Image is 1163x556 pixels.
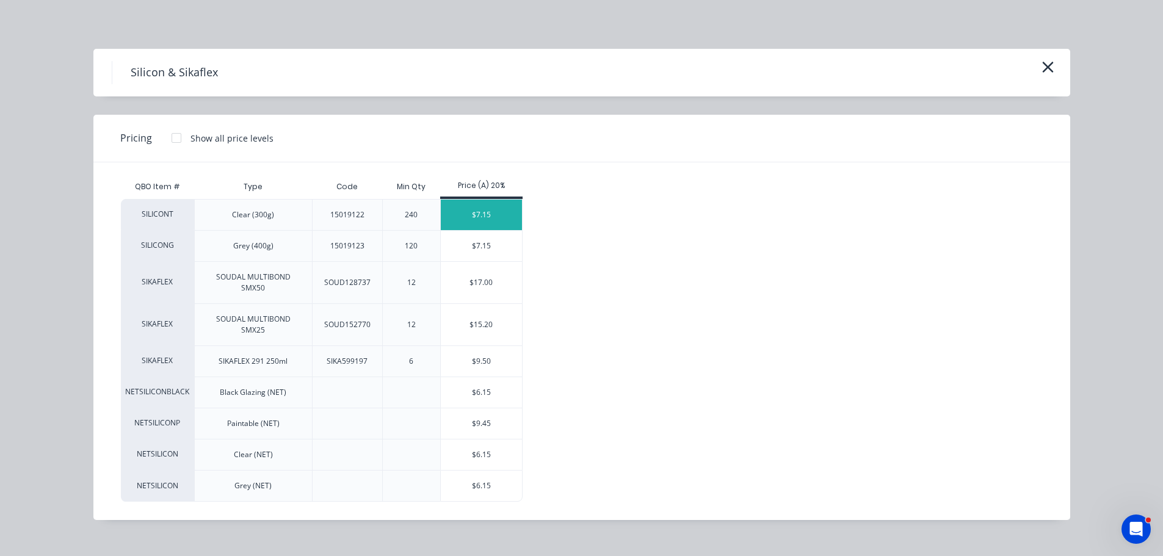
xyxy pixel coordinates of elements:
div: SIKAFLEX 291 250ml [219,356,288,367]
div: SIKA599197 [327,356,368,367]
div: QBO Item # [121,175,194,199]
div: Grey (400g) [233,240,274,251]
div: Grey (NET) [234,480,272,491]
div: SOUDAL MULTIBOND SMX50 [205,272,302,294]
div: 120 [405,240,418,251]
div: SILICONT [121,199,194,230]
div: Paintable (NET) [227,418,280,429]
div: 12 [407,277,416,288]
div: NETSILICON [121,470,194,502]
div: 12 [407,319,416,330]
div: SIKAFLEX [121,303,194,345]
div: SIKAFLEX [121,345,194,377]
span: Pricing [120,131,152,145]
div: Min Qty [387,171,435,202]
div: SILICONG [121,230,194,261]
div: $9.50 [441,346,522,377]
div: $7.15 [441,231,522,261]
div: 15019122 [330,209,364,220]
div: $17.00 [441,262,522,303]
div: SOUD128737 [324,277,371,288]
div: Code [327,171,368,202]
div: SOUDAL MULTIBOND SMX25 [205,314,302,336]
div: $7.15 [441,200,522,230]
div: 15019123 [330,240,364,251]
div: Type [234,171,272,202]
div: Price (A) 20% [440,180,523,191]
div: 6 [409,356,413,367]
div: Black Glazing (NET) [220,387,286,398]
div: NETSILICON [121,439,194,470]
div: $6.15 [441,471,522,501]
div: SIKAFLEX [121,261,194,303]
div: 240 [405,209,418,220]
h4: Silicon & Sikaflex [112,61,236,84]
div: Clear (300g) [232,209,274,220]
div: $9.45 [441,408,522,439]
div: $6.15 [441,377,522,408]
div: NETSILICONBLACK [121,377,194,408]
div: SOUD152770 [324,319,371,330]
div: $15.20 [441,304,522,345]
div: NETSILICONP [121,408,194,439]
div: $6.15 [441,439,522,470]
div: Show all price levels [190,132,274,145]
iframe: Intercom live chat [1121,514,1151,544]
div: Clear (NET) [234,449,273,460]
